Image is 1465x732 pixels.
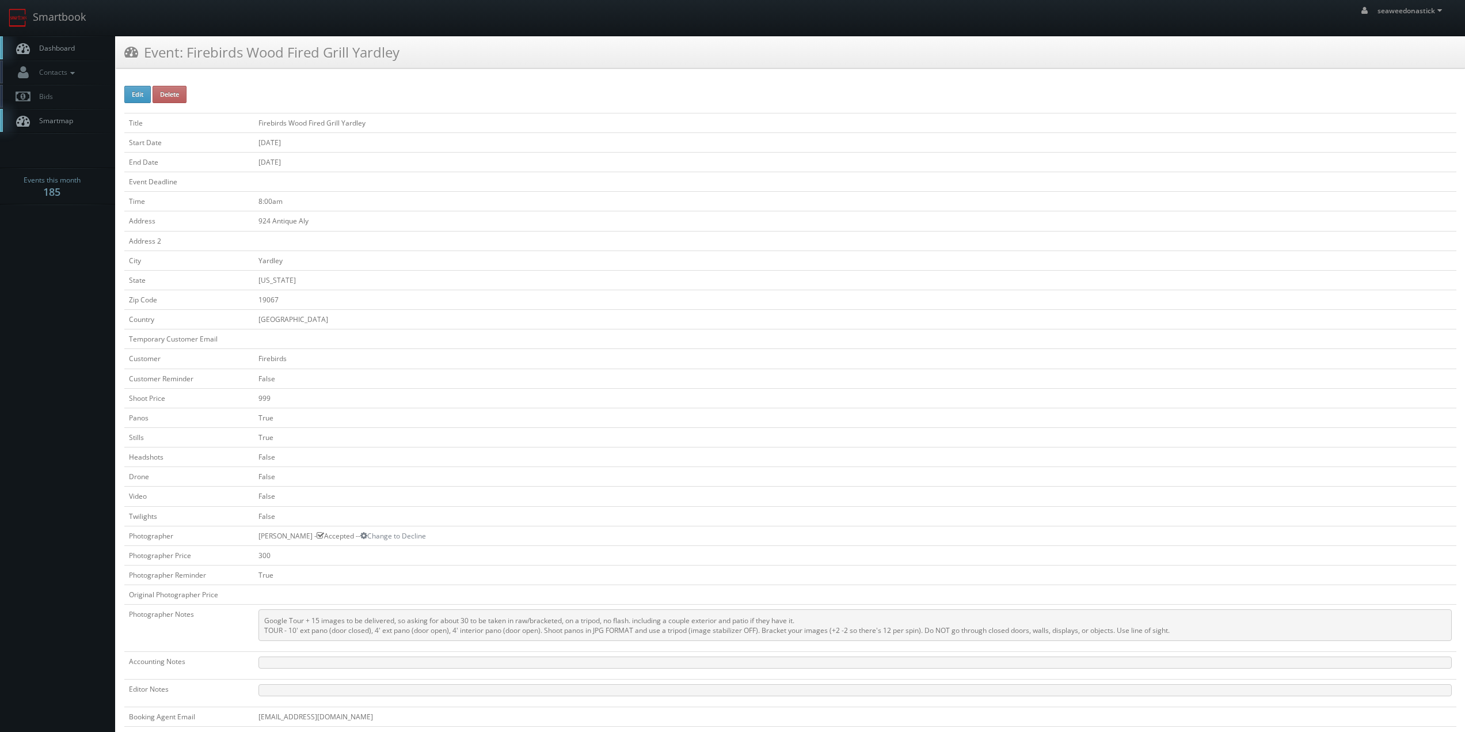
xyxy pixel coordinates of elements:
[254,545,1456,565] td: 300
[33,43,75,53] span: Dashboard
[124,172,254,192] td: Event Deadline
[254,192,1456,211] td: 8:00am
[124,329,254,349] td: Temporary Customer Email
[254,310,1456,329] td: [GEOGRAPHIC_DATA]
[254,349,1456,369] td: Firebirds
[124,270,254,290] td: State
[254,270,1456,290] td: [US_STATE]
[124,408,254,427] td: Panos
[124,707,254,727] td: Booking Agent Email
[124,290,254,309] td: Zip Code
[33,116,73,126] span: Smartmap
[124,310,254,329] td: Country
[124,605,254,652] td: Photographer Notes
[254,707,1456,727] td: [EMAIL_ADDRESS][DOMAIN_NAME]
[254,132,1456,152] td: [DATE]
[24,175,81,186] span: Events this month
[254,467,1456,487] td: False
[124,487,254,506] td: Video
[124,526,254,545] td: Photographer
[124,86,151,103] button: Edit
[254,447,1456,467] td: False
[153,86,187,103] button: Delete
[124,652,254,680] td: Accounting Notes
[124,565,254,585] td: Photographer Reminder
[33,67,78,77] span: Contacts
[254,251,1456,270] td: Yardley
[124,545,254,565] td: Photographer Price
[1378,6,1445,16] span: seaweedonastick
[254,211,1456,231] td: 924 Antique Aly
[124,349,254,369] td: Customer
[254,113,1456,132] td: Firebirds Wood Fired Grill Yardley
[254,290,1456,309] td: 19067
[254,427,1456,447] td: True
[254,565,1456,585] td: True
[9,9,27,27] img: smartbook-logo.png
[124,585,254,605] td: Original Photographer Price
[254,152,1456,172] td: [DATE]
[124,506,254,526] td: Twilights
[124,192,254,211] td: Time
[124,369,254,388] td: Customer Reminder
[33,92,53,101] span: Bids
[124,42,399,62] h3: Event: Firebirds Wood Fired Grill Yardley
[124,251,254,270] td: City
[258,609,1452,641] pre: Google Tour + 15 images to be delivered, so asking for about 30 to be taken in raw/bracketed, on ...
[124,467,254,487] td: Drone
[124,427,254,447] td: Stills
[254,506,1456,526] td: False
[254,388,1456,408] td: 999
[254,526,1456,545] td: [PERSON_NAME] - Accepted --
[124,680,254,707] td: Editor Notes
[43,185,60,199] strong: 185
[124,132,254,152] td: Start Date
[254,369,1456,388] td: False
[254,487,1456,506] td: False
[124,211,254,231] td: Address
[254,408,1456,427] td: True
[124,152,254,172] td: End Date
[360,531,426,541] a: Change to Decline
[124,447,254,467] td: Headshots
[124,113,254,132] td: Title
[124,388,254,408] td: Shoot Price
[124,231,254,251] td: Address 2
